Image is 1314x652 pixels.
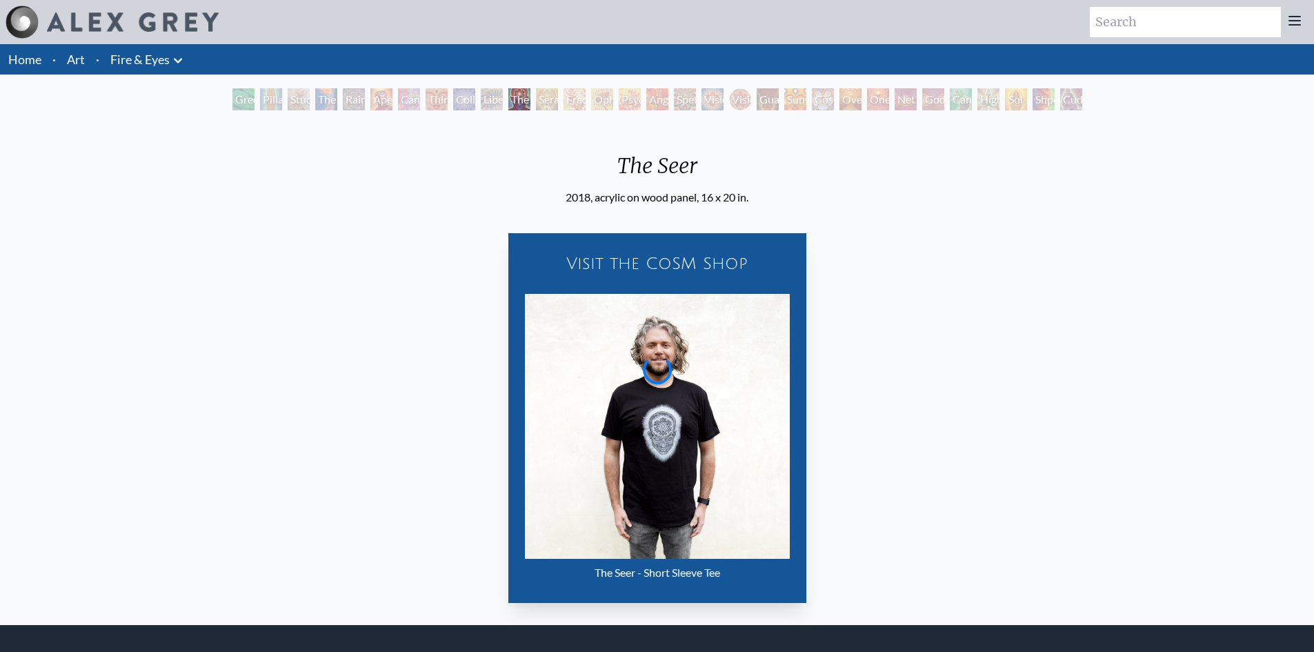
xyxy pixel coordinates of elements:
[315,88,337,110] div: The Torch
[525,559,790,586] div: The Seer - Short Sleeve Tee
[1033,88,1055,110] div: Shpongled
[646,88,668,110] div: Angel Skin
[701,88,724,110] div: Vision Crystal
[517,241,798,286] a: Visit the CoSM Shop
[619,88,641,110] div: Psychomicrograph of a Fractal Paisley Cherub Feather Tip
[812,88,834,110] div: Cosmic Elf
[370,88,392,110] div: Aperture
[566,153,748,189] div: The Seer
[977,88,999,110] div: Higher Vision
[867,88,889,110] div: One
[674,88,696,110] div: Spectral Lotus
[525,294,790,586] a: The Seer - Short Sleeve Tee
[922,88,944,110] div: Godself
[343,88,365,110] div: Rainbow Eye Ripple
[757,88,779,110] div: Guardian of Infinite Vision
[1060,88,1082,110] div: Cuddle
[1090,7,1281,37] input: Search
[508,88,530,110] div: The Seer
[536,88,558,110] div: Seraphic Transport Docking on the Third Eye
[110,50,170,69] a: Fire & Eyes
[232,88,255,110] div: Green Hand
[398,88,420,110] div: Cannabis Sutra
[90,44,105,75] li: ·
[895,88,917,110] div: Net of Being
[8,52,41,67] a: Home
[525,294,790,559] img: The Seer - Short Sleeve Tee
[481,88,503,110] div: Liberation Through Seeing
[564,88,586,110] div: Fractal Eyes
[426,88,448,110] div: Third Eye Tears of Joy
[784,88,806,110] div: Sunyata
[288,88,310,110] div: Study for the Great Turn
[839,88,862,110] div: Oversoul
[1005,88,1027,110] div: Sol Invictus
[47,44,61,75] li: ·
[566,189,748,206] div: 2018, acrylic on wood panel, 16 x 20 in.
[453,88,475,110] div: Collective Vision
[67,50,85,69] a: Art
[260,88,282,110] div: Pillar of Awareness
[729,88,751,110] div: Vision Crystal Tondo
[950,88,972,110] div: Cannafist
[591,88,613,110] div: Ophanic Eyelash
